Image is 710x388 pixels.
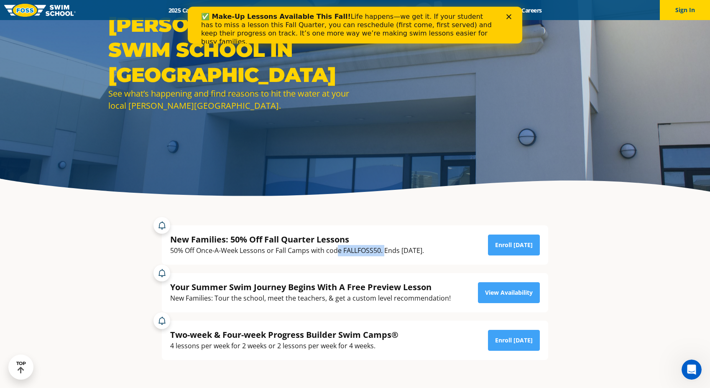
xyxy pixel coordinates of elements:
div: 50% Off Once-A-Week Lessons or Fall Camps with code FALLFOSS50. Ends [DATE]. [170,245,424,256]
div: Your Summer Swim Journey Begins With A Free Preview Lesson [170,281,451,293]
iframe: Intercom live chat banner [188,7,522,43]
a: Careers [514,6,549,14]
h1: [PERSON_NAME] Swim School in [GEOGRAPHIC_DATA] [108,12,351,87]
a: 2025 Calendar [161,6,213,14]
b: ✅ Make-Up Lessons Available This Fall! [13,6,163,14]
a: View Availability [478,282,540,303]
div: Close [319,8,327,13]
iframe: Intercom live chat [682,360,702,380]
img: FOSS Swim School Logo [4,4,76,17]
div: New Families: Tour the school, meet the teachers, & get a custom level recommendation! [170,293,451,304]
a: Swim Path® Program [248,6,322,14]
div: Two-week & Four-week Progress Builder Swim Camps® [170,329,398,340]
a: Swim Like [PERSON_NAME] [399,6,488,14]
div: Life happens—we get it. If your student has to miss a lesson this Fall Quarter, you can reschedul... [13,6,308,39]
div: New Families: 50% Off Fall Quarter Lessons [170,234,424,245]
a: About [PERSON_NAME] [322,6,400,14]
a: Schools [213,6,248,14]
a: Blog [488,6,514,14]
div: TOP [16,361,26,374]
div: 4 lessons per week for 2 weeks or 2 lessons per week for 4 weeks. [170,340,398,352]
div: See what’s happening and find reasons to hit the water at your local [PERSON_NAME][GEOGRAPHIC_DATA]. [108,87,351,112]
a: Enroll [DATE] [488,235,540,255]
a: Enroll [DATE] [488,330,540,351]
